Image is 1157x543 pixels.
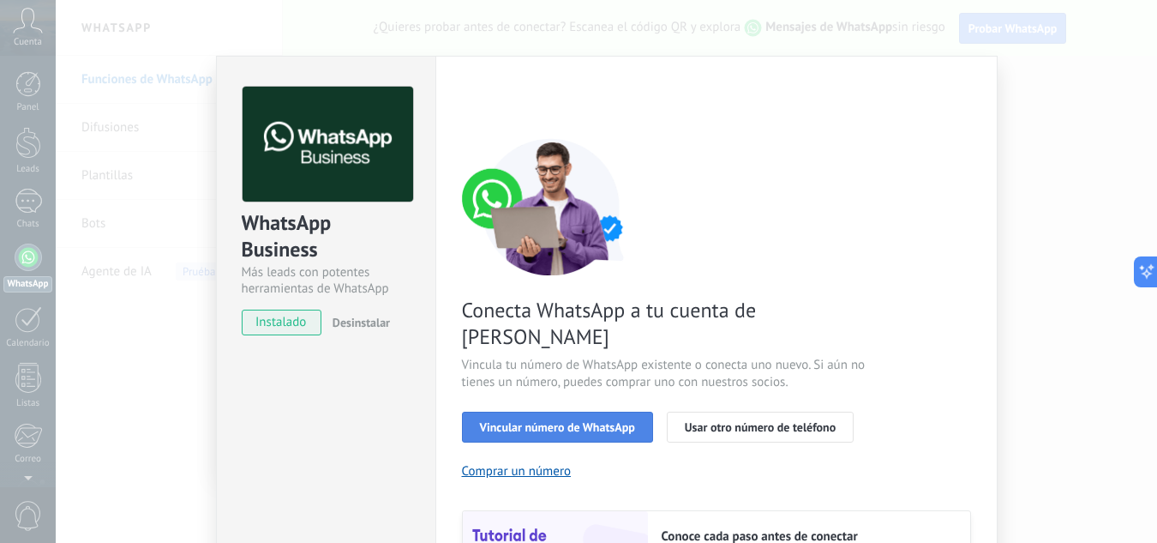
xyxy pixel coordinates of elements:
span: Conecta WhatsApp a tu cuenta de [PERSON_NAME] [462,297,870,350]
button: Usar otro número de teléfono [667,412,854,443]
span: Vincular número de WhatsApp [480,421,635,433]
span: Vincula tu número de WhatsApp existente o conecta uno nuevo. Si aún no tienes un número, puedes c... [462,357,870,391]
img: logo_main.png [243,87,413,202]
span: Usar otro número de teléfono [685,421,836,433]
span: Desinstalar [333,315,390,330]
button: Comprar un número [462,463,572,480]
span: instalado [243,310,321,335]
div: Más leads con potentes herramientas de WhatsApp [242,264,411,297]
img: connect number [462,138,642,275]
button: Desinstalar [326,310,390,335]
button: Vincular número de WhatsApp [462,412,653,443]
div: WhatsApp Business [242,209,411,264]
